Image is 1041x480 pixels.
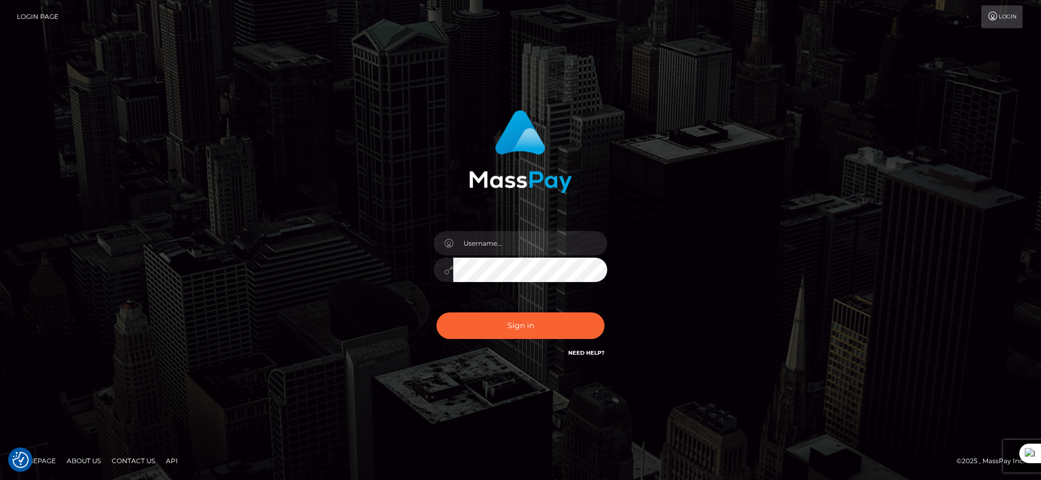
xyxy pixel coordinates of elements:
[107,452,159,469] a: Contact Us
[469,110,572,193] img: MassPay Login
[981,5,1023,28] a: Login
[162,452,182,469] a: API
[12,452,29,468] button: Consent Preferences
[956,455,1033,467] div: © 2025 , MassPay Inc.
[436,312,605,339] button: Sign in
[62,452,105,469] a: About Us
[568,349,605,356] a: Need Help?
[12,452,29,468] img: Revisit consent button
[17,5,59,28] a: Login Page
[12,452,60,469] a: Homepage
[453,231,607,255] input: Username...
